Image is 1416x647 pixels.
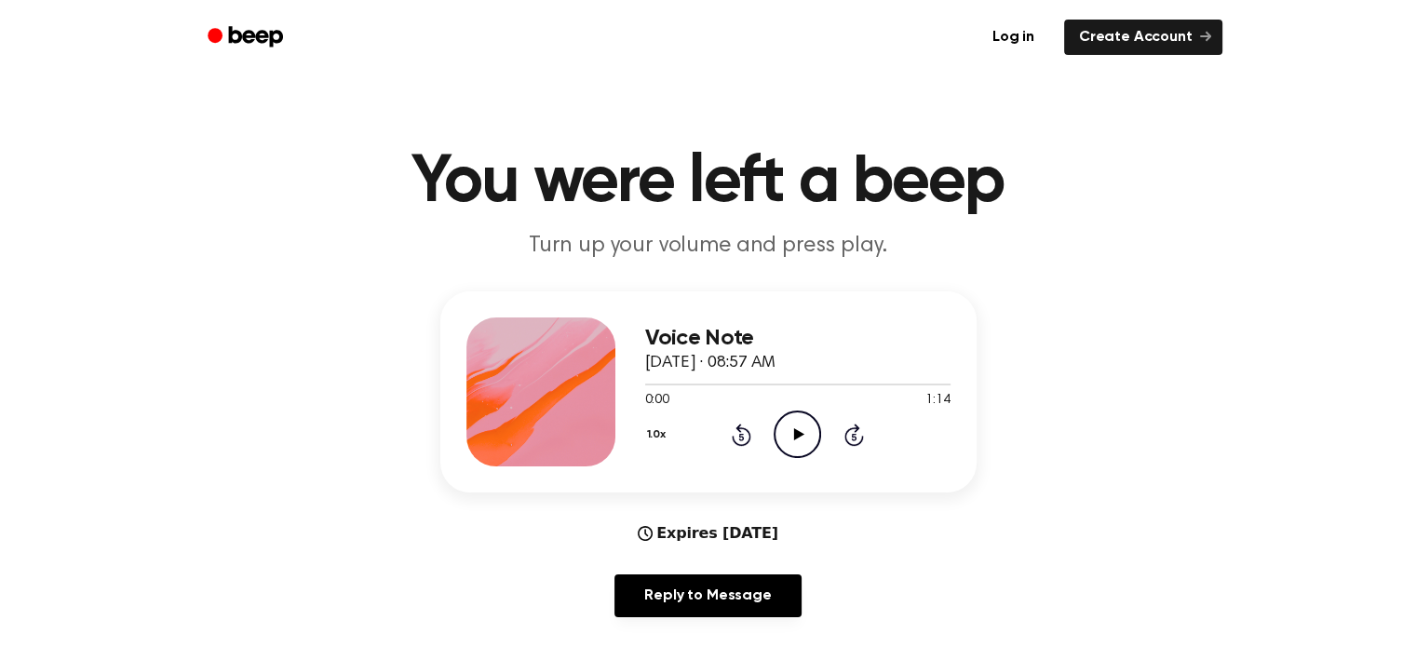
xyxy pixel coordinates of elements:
p: Turn up your volume and press play. [351,231,1066,262]
a: Beep [195,20,300,56]
h1: You were left a beep [232,149,1185,216]
a: Log in [974,16,1053,59]
span: 1:14 [925,391,950,411]
button: 1.0x [645,419,673,451]
span: [DATE] · 08:57 AM [645,355,775,371]
h3: Voice Note [645,326,951,351]
span: 0:00 [645,391,669,411]
a: Create Account [1064,20,1222,55]
div: Expires [DATE] [638,522,778,545]
a: Reply to Message [614,574,801,617]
